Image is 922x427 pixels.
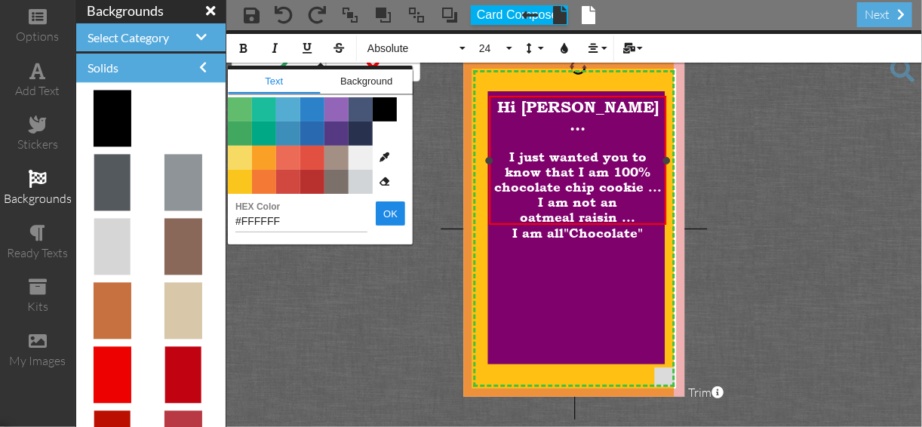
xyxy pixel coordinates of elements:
[229,34,258,63] button: Bold (Ctrl+B)
[617,34,646,63] button: Mail Merge
[321,69,413,94] span: Background
[87,4,215,19] h4: backgrounds
[164,155,201,211] img: 20181002-174521-9389d6ac-250.jpg
[376,201,405,226] button: OK
[373,121,397,146] span: 
[373,146,397,170] span: Select Color
[164,91,201,147] img: 20190412-175206-263519e6-250.jpg
[689,384,724,401] span: Trim
[164,283,201,339] img: 20181002-174617-e09967fb-250.jpg
[93,347,131,404] img: 20181002-174609-1e857fdb-250.jpg
[582,34,610,63] button: Align
[857,2,912,27] div: next
[88,60,118,75] a: Solids
[472,34,515,63] button: 24
[94,155,131,211] img: 20181002-174500-78c90ac0-250.jpg
[921,426,922,427] iframe: Chat
[88,30,169,45] a: Select Category
[518,34,547,63] button: Line Height
[164,219,201,275] img: 20181002-174455-d2bfc737-250.jpg
[94,219,131,275] img: 20181002-174531-e8705fc2-250.jpg
[373,170,397,194] span: Clear Formatting
[471,5,568,25] button: Card Composer
[164,347,201,404] img: 20181002-174505-63b65f0d-250.jpg
[513,226,644,241] span: I am all "Chocolate"
[261,34,290,63] button: Italic (Ctrl+I)
[366,42,456,55] span: Absolute
[235,207,367,232] input: HEX Color
[324,34,353,63] button: Strikethrough (Ctrl+S)
[497,98,659,134] span: Hi [PERSON_NAME] ...
[521,210,636,225] span: oatmeal raisin ...
[235,201,367,212] label: HEX Color
[93,91,131,147] img: 20181002-174448-44a87d0a-250.jpg
[360,34,469,63] button: Absolute
[293,34,321,63] button: Underline (Ctrl+U)
[93,283,131,339] img: 20181002-174515-8afd6bee-250.jpg
[478,42,503,55] span: 24
[228,69,321,94] span: Text
[494,149,662,210] span: I just wanted you to know that I am 100% chocolate chip cookie ... I am not an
